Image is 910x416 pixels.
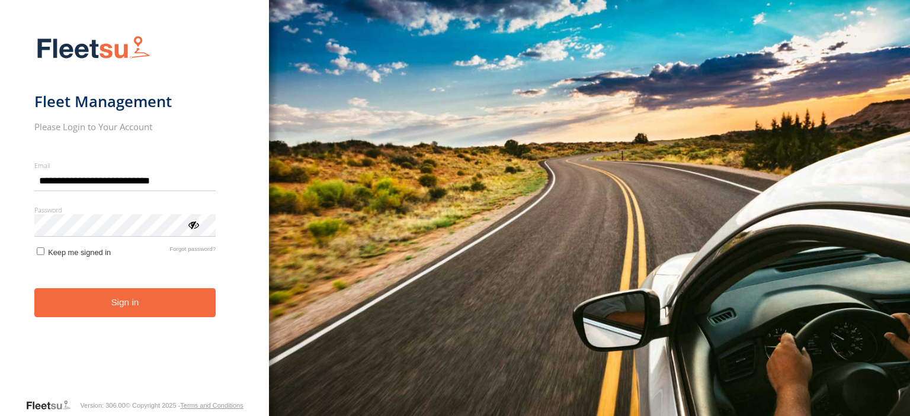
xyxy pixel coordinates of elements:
div: © Copyright 2025 - [126,402,243,409]
a: Forgot password? [169,246,216,257]
img: Fleetsu [34,33,153,63]
form: main [34,28,235,398]
button: Sign in [34,288,216,317]
h2: Please Login to Your Account [34,121,216,133]
label: Password [34,205,216,214]
span: Keep me signed in [48,248,111,257]
div: Version: 306.00 [80,402,125,409]
input: Keep me signed in [37,247,44,255]
a: Visit our Website [25,399,80,411]
label: Email [34,161,216,170]
h1: Fleet Management [34,92,216,111]
a: Terms and Conditions [180,402,243,409]
div: ViewPassword [187,218,199,230]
